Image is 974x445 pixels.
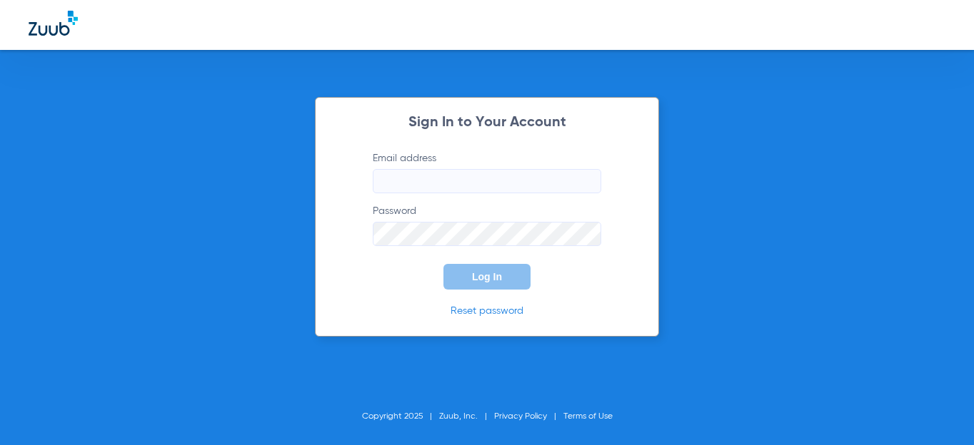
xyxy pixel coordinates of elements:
[373,204,601,246] label: Password
[563,412,613,421] a: Terms of Use
[451,306,523,316] a: Reset password
[494,412,547,421] a: Privacy Policy
[362,409,439,424] li: Copyright 2025
[29,11,78,36] img: Zuub Logo
[439,409,494,424] li: Zuub, Inc.
[472,271,502,282] span: Log In
[373,222,601,246] input: Password
[443,264,531,290] button: Log In
[373,169,601,193] input: Email address
[351,116,623,130] h2: Sign In to Your Account
[903,377,974,445] iframe: Chat Widget
[373,151,601,193] label: Email address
